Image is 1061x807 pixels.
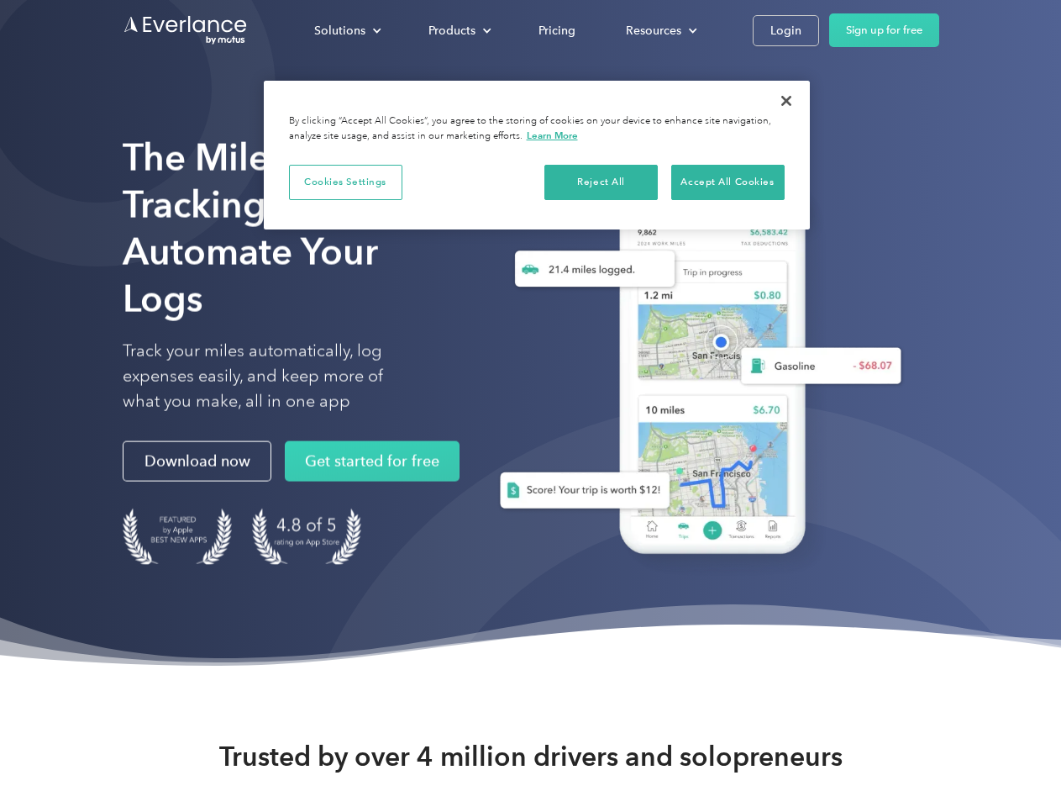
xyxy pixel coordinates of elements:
button: Cookies Settings [289,165,402,200]
a: Sign up for free [829,13,939,47]
div: Solutions [314,20,365,41]
img: Badge for Featured by Apple Best New Apps [123,509,232,565]
div: Cookie banner [264,81,810,229]
div: Resources [609,16,711,45]
div: Resources [626,20,681,41]
a: Download now [123,441,271,482]
div: Privacy [264,81,810,229]
a: Get started for free [285,441,460,482]
a: Login [753,15,819,46]
img: 4.9 out of 5 stars on the app store [252,509,361,565]
p: Track your miles automatically, log expenses easily, and keep more of what you make, all in one app [123,339,423,414]
div: Login [770,20,801,41]
div: Solutions [297,16,395,45]
button: Accept All Cookies [671,165,785,200]
button: Close [768,82,805,119]
a: Pricing [522,16,592,45]
a: More information about your privacy, opens in a new tab [527,129,578,141]
div: Products [428,20,475,41]
strong: Trusted by over 4 million drivers and solopreneurs [219,740,843,773]
div: Pricing [538,20,575,41]
img: Everlance, mileage tracker app, expense tracking app [473,160,915,579]
div: Products [412,16,505,45]
div: By clicking “Accept All Cookies”, you agree to the storing of cookies on your device to enhance s... [289,114,785,144]
button: Reject All [544,165,658,200]
a: Go to homepage [123,14,249,46]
